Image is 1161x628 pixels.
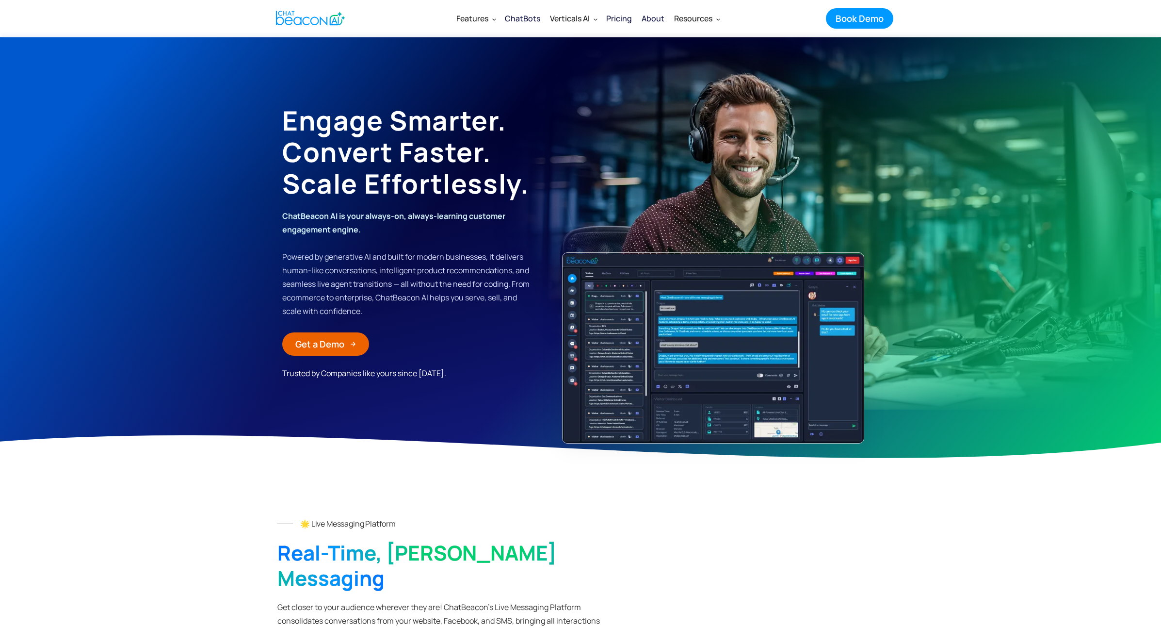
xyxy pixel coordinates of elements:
div: Verticals AI [550,12,590,25]
strong: Real-Time, [PERSON_NAME] Messaging [277,539,557,592]
a: About [637,6,669,31]
strong: ChatBeacon AI is your always-on, always-learning customer engagement engine. [282,211,505,235]
img: Dropdown [594,17,597,21]
div: 🌟 Live Messaging Platform [300,517,396,530]
a: home [268,6,351,30]
div: Get a Demo [295,338,344,350]
div: Resources [669,7,724,30]
a: ChatBots [500,6,545,31]
img: Line [277,524,293,524]
img: Dropdown [492,17,496,21]
img: Dropdown [716,17,720,21]
div: Pricing [606,12,632,25]
div: Features [451,7,500,30]
a: Pricing [601,6,637,31]
a: Book Demo [826,8,893,29]
div: Resources [674,12,712,25]
div: Features [456,12,488,25]
div: ChatBots [505,12,540,25]
div: Verticals AI [545,7,601,30]
strong: Engage Smarter. Convert Faster. Scale Effortlessly. [282,102,529,202]
p: Powered by generative AI and built for modern businesses, it delivers human-like conversations, i... [282,209,533,318]
img: Arrow [350,341,356,347]
div: About [642,12,664,25]
div: Trusted by Companies like yours since [DATE]. [282,365,462,381]
a: Get a Demo [282,332,369,356]
div: Book Demo [836,12,884,25]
